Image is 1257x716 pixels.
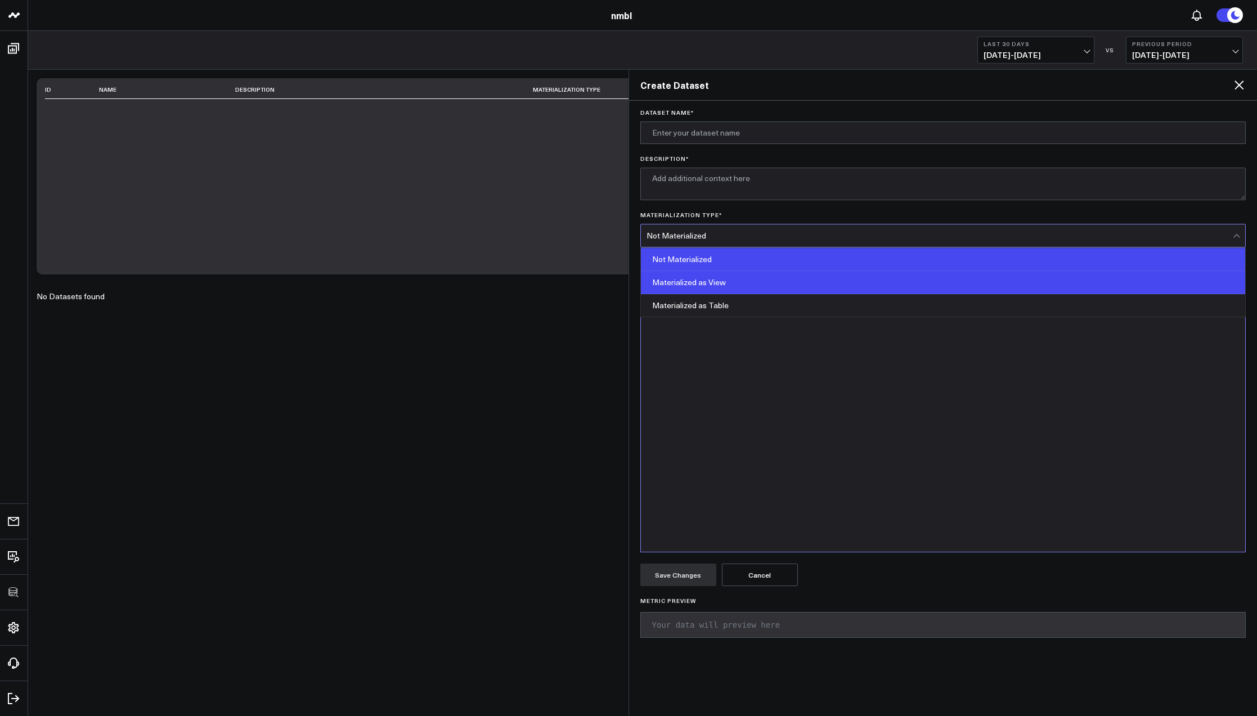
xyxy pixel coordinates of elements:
[640,612,1246,638] pre: Your data will preview here
[37,292,105,300] div: No Datasets found
[984,40,1088,47] b: Last 30 Days
[640,564,716,586] button: Save Changes
[647,231,1233,240] div: Not Materialized
[1126,37,1243,64] button: Previous Period[DATE]-[DATE]
[533,80,1038,99] th: Materialization Type
[611,9,632,21] a: nmbl
[1132,40,1237,47] b: Previous Period
[641,248,1246,271] div: Not Materialized
[99,80,236,99] th: Name
[640,121,1246,144] input: Enter your dataset name
[722,564,798,586] button: Cancel
[977,37,1094,64] button: Last 30 Days[DATE]-[DATE]
[640,109,1246,116] label: Dataset Name *
[640,155,1246,162] label: Description *
[641,271,1246,294] div: Materialized as View
[235,80,533,99] th: Description
[45,80,99,99] th: ID
[1100,47,1120,53] div: VS
[641,294,1246,317] div: Materialized as Table
[640,79,1233,91] h2: Create Dataset
[640,211,1246,218] label: Materialization Type *
[640,597,1246,604] h6: Metric Preview
[1132,51,1237,60] span: [DATE] - [DATE]
[984,51,1088,60] span: [DATE] - [DATE]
